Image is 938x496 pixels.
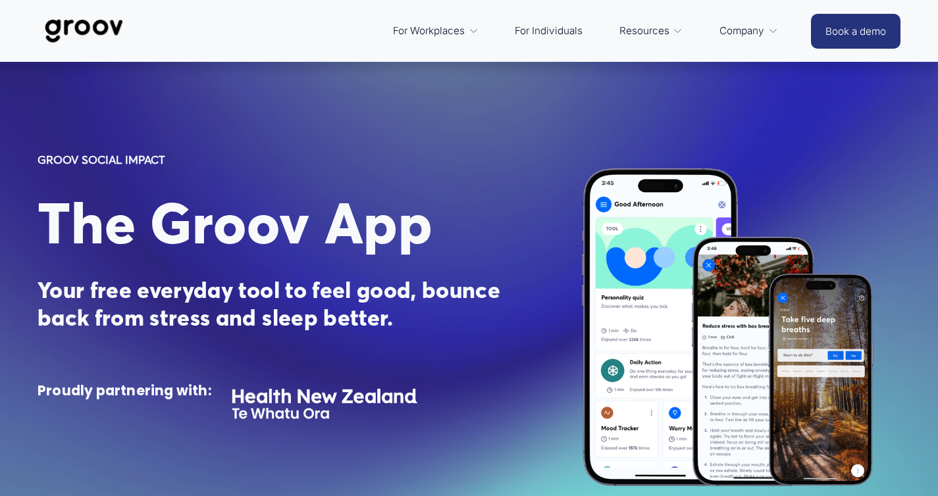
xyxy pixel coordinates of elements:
[713,15,785,47] a: folder dropdown
[386,15,485,47] a: folder dropdown
[38,276,506,332] strong: Your free everyday tool to feel good, bounce back from stress and sleep better.
[613,15,690,47] a: folder dropdown
[38,9,130,53] img: Groov | Workplace Science Platform | Unlock Performance | Drive Results
[38,382,211,400] strong: Proudly partnering with:
[508,15,589,47] a: For Individuals
[38,188,433,258] span: The Groov App
[38,153,165,166] strong: GROOV SOCIAL IMPACT
[619,22,669,40] span: Resources
[719,22,764,40] span: Company
[393,22,465,40] span: For Workplaces
[811,14,900,49] a: Book a demo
